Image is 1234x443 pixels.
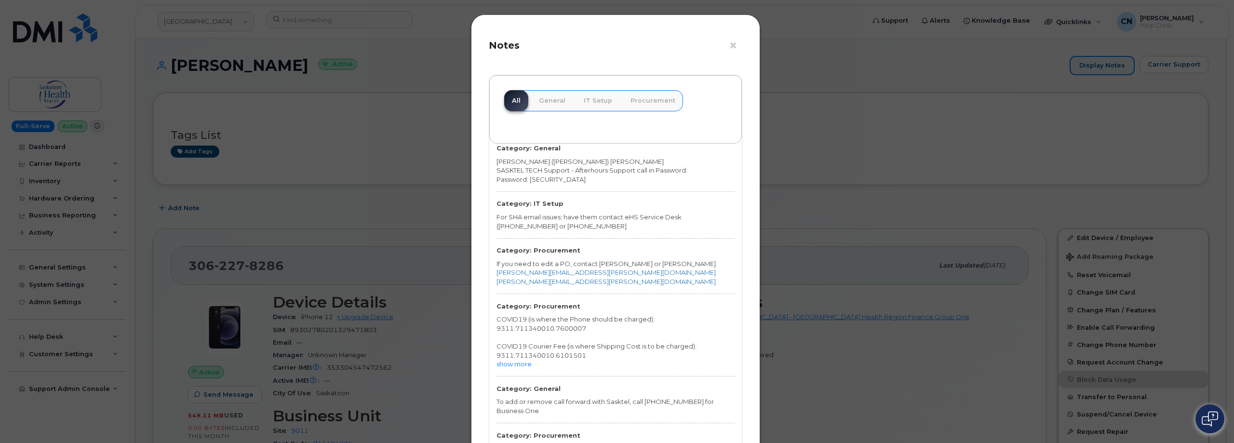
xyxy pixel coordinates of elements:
a: [PERSON_NAME][EMAIL_ADDRESS][PERSON_NAME][DOMAIN_NAME] [496,268,716,276]
h4: Notes [489,40,742,51]
div: COVID19 (is where the Phone should be charged): 9311.711340010.7600007 COVID19 Courier Fee (is wh... [496,315,735,360]
a: All [504,90,528,111]
a: IT Setup [576,90,620,111]
strong: Category: IT Setup [496,200,563,207]
strong: Category: Procurement [496,431,580,439]
button: × [729,39,742,53]
strong: Category: General [496,385,561,392]
a: General [531,90,573,111]
a: Procurement [623,90,683,111]
div: If you need to edit a PO, contact [PERSON_NAME] or [PERSON_NAME] [496,259,735,268]
div: For SHA email issues; have them contact eHS Service Desk ([PHONE_NUMBER] or [PHONE_NUMBER] [496,213,735,230]
div: To add or remove call forward with Sasktel, call [PHONE_NUMBER] for Business One [496,397,735,415]
img: Open chat [1202,411,1218,427]
strong: Category: Procurement [496,246,580,254]
strong: Category: General [496,144,561,152]
a: [PERSON_NAME][EMAIL_ADDRESS][PERSON_NAME][DOMAIN_NAME] [496,278,716,285]
div: [PERSON_NAME] ([PERSON_NAME]) [PERSON_NAME] SASKTEL TECH Support - Afterhours Support call in Pas... [496,157,735,184]
a: show more [496,360,532,368]
strong: Category: Procurement [496,302,580,310]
